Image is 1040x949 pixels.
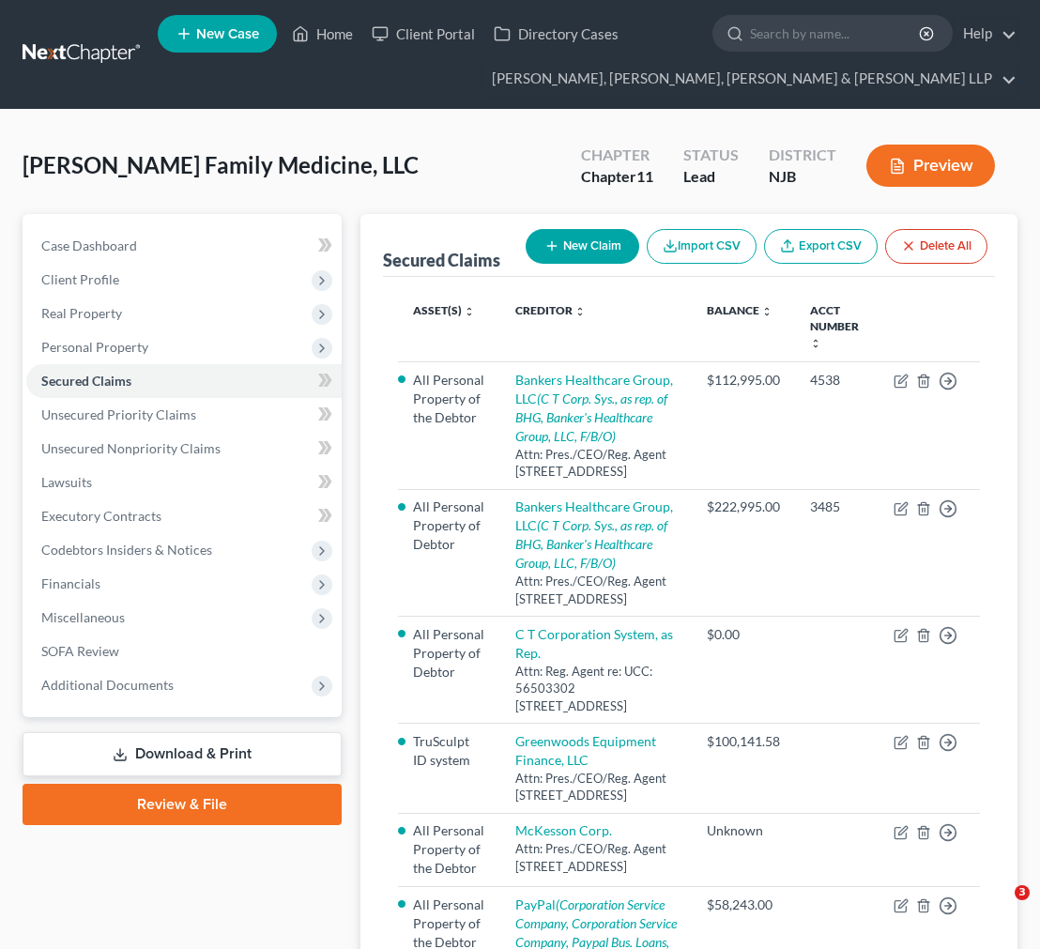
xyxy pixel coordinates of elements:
[41,339,148,355] span: Personal Property
[283,17,362,51] a: Home
[515,770,677,804] div: Attn: Pres./CEO/Reg. Agent [STREET_ADDRESS]
[515,822,612,838] a: McKesson Corp.
[526,229,639,264] button: New Claim
[41,406,196,422] span: Unsecured Priority Claims
[750,16,922,51] input: Search by name...
[26,398,342,432] a: Unsecured Priority Claims
[707,371,780,390] div: $112,995.00
[954,17,1017,51] a: Help
[683,166,739,188] div: Lead
[41,508,161,524] span: Executory Contracts
[484,17,628,51] a: Directory Cases
[362,17,484,51] a: Client Portal
[41,271,119,287] span: Client Profile
[761,306,772,317] i: unfold_more
[707,497,780,516] div: $222,995.00
[976,885,1021,930] iframe: Intercom live chat
[515,733,656,768] a: Greenwoods Equipment Finance, LLC
[515,663,677,715] div: Attn: Reg. Agent re: UCC: 56503302 [STREET_ADDRESS]
[26,364,342,398] a: Secured Claims
[636,167,653,185] span: 11
[764,229,878,264] a: Export CSV
[707,895,780,914] div: $58,243.00
[574,306,586,317] i: unfold_more
[26,432,342,466] a: Unsecured Nonpriority Claims
[515,573,677,607] div: Attn: Pres./CEO/Reg. Agent [STREET_ADDRESS]
[647,229,757,264] button: Import CSV
[23,151,419,178] span: [PERSON_NAME] Family Medicine, LLC
[482,62,1017,96] a: [PERSON_NAME], [PERSON_NAME], [PERSON_NAME] & [PERSON_NAME] LLP
[26,466,342,499] a: Lawsuits
[885,229,987,264] button: Delete All
[23,784,342,825] a: Review & File
[26,499,342,533] a: Executory Contracts
[515,517,667,571] i: (C T Corp. Sys., as rep. of BHG, Banker's Healthcare Group, LLC, F/B/O)
[707,732,780,751] div: $100,141.58
[810,338,821,349] i: unfold_more
[413,303,475,317] a: Asset(s) unfold_more
[41,542,212,558] span: Codebtors Insiders & Notices
[1015,885,1030,900] span: 3
[413,371,485,427] li: All Personal Property of the Debtor
[769,145,836,166] div: District
[515,390,667,444] i: (C T Corp. Sys., as rep. of BHG, Banker's Healthcare Group, LLC, F/B/O)
[515,626,673,661] a: C T Corporation System, as Rep.
[464,306,475,317] i: unfold_more
[707,625,780,644] div: $0.00
[41,373,131,389] span: Secured Claims
[41,474,92,490] span: Lawsuits
[41,609,125,625] span: Miscellaneous
[413,625,485,681] li: All Personal Property of Debtor
[515,303,586,317] a: Creditor unfold_more
[41,575,100,591] span: Financials
[581,166,653,188] div: Chapter
[413,497,485,554] li: All Personal Property of Debtor
[769,166,836,188] div: NJB
[866,145,995,187] button: Preview
[581,145,653,166] div: Chapter
[23,732,342,776] a: Download & Print
[41,677,174,693] span: Additional Documents
[41,440,221,456] span: Unsecured Nonpriority Claims
[383,249,500,271] div: Secured Claims
[515,446,677,481] div: Attn: Pres./CEO/Reg. Agent [STREET_ADDRESS]
[810,497,864,516] div: 3485
[683,145,739,166] div: Status
[41,237,137,253] span: Case Dashboard
[413,821,485,878] li: All Personal Property of the Debtor
[515,372,673,444] a: Bankers Healthcare Group, LLC(C T Corp. Sys., as rep. of BHG, Banker's Healthcare Group, LLC, F/B/O)
[810,303,859,349] a: Acct Number unfold_more
[413,732,485,770] li: TruSculpt ID system
[515,840,677,875] div: Attn: Pres./CEO/Reg. Agent [STREET_ADDRESS]
[41,305,122,321] span: Real Property
[26,635,342,668] a: SOFA Review
[26,229,342,263] a: Case Dashboard
[515,498,673,571] a: Bankers Healthcare Group, LLC(C T Corp. Sys., as rep. of BHG, Banker's Healthcare Group, LLC, F/B/O)
[707,821,780,840] div: Unknown
[196,27,259,41] span: New Case
[810,371,864,390] div: 4538
[707,303,772,317] a: Balance unfold_more
[41,643,119,659] span: SOFA Review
